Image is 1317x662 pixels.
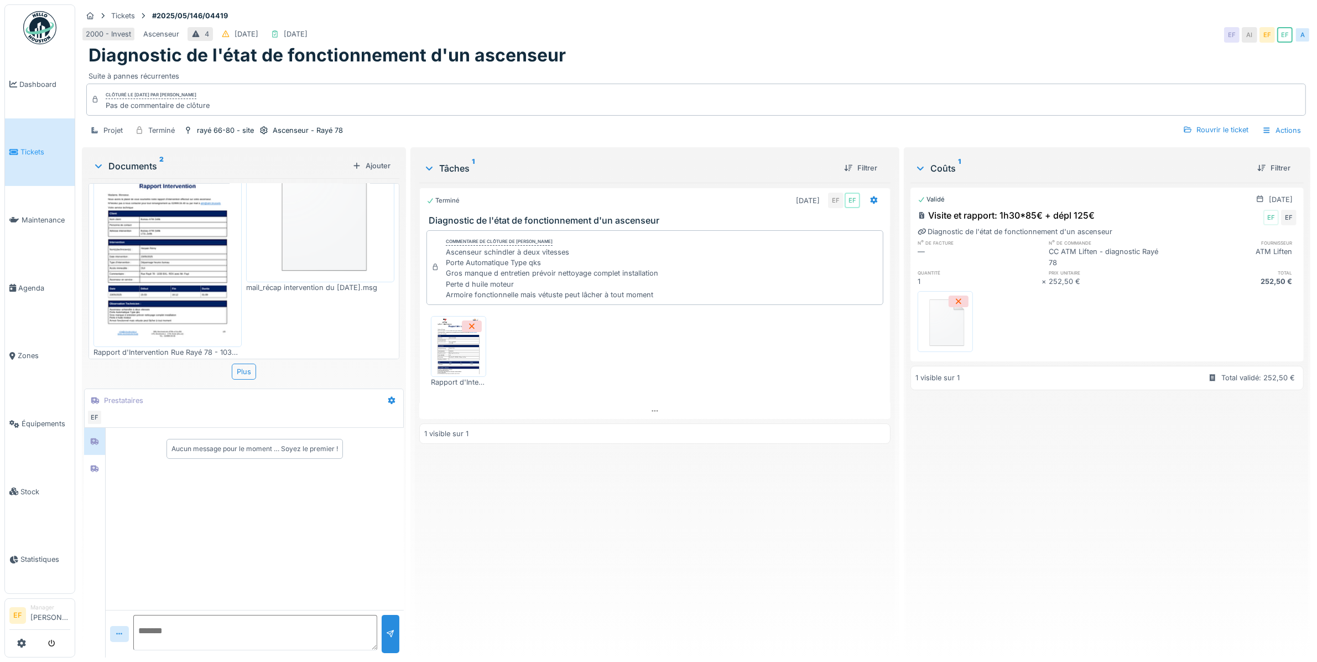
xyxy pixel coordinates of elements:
h6: n° de facture [918,239,1042,246]
h6: quantité [918,269,1042,276]
img: zl3y9ezjrp5irvue80bfira3bsdz [434,319,483,374]
img: Badge_color-CXgf-gQk.svg [23,11,56,44]
div: Visite et rapport: 1h30*85€ + dépl 125€ [918,209,1095,222]
div: Manager [30,603,70,612]
div: EF [845,193,860,208]
div: — [918,246,1042,267]
div: Tâches [424,162,835,175]
div: Filtrer [1253,161,1295,175]
span: Agenda [18,283,70,293]
div: 252,50 € [1049,276,1173,287]
a: Agenda [5,254,75,322]
div: Pas de commentaire de clôture [106,100,210,111]
span: Zones [18,350,70,361]
div: ATM Liften [1173,246,1297,267]
img: lxv11j3i0rr299z7ibllqim139b0 [96,143,239,345]
div: 2000 - Invest [86,29,131,39]
a: EF Manager[PERSON_NAME] [9,603,70,630]
li: [PERSON_NAME] [30,603,70,627]
div: Ascenseur - Rayé 78 [273,125,343,136]
strong: #2025/05/146/04419 [148,11,232,21]
a: Statistiques [5,526,75,594]
div: Projet [103,125,123,136]
div: EF [1259,27,1275,43]
div: rayé 66-80 - site [197,125,254,136]
div: Tickets [111,11,135,21]
div: Total validé: 252,50 € [1221,373,1295,383]
div: 1 visible sur 1 [424,428,469,439]
sup: 1 [472,162,475,175]
h6: fournisseur [1173,239,1297,246]
div: AI [1242,27,1257,43]
h1: Diagnostic de l'état de fonctionnement d'un ascenseur [89,45,566,66]
span: Équipements [22,418,70,429]
a: Tickets [5,118,75,187]
img: 84750757-fdcc6f00-afbb-11ea-908a-1074b026b06b.png [249,143,392,280]
span: Statistiques [20,554,70,565]
div: EF [828,193,844,208]
h6: n° de commande [1049,239,1173,246]
div: Documents [93,159,348,173]
h6: total [1173,269,1297,276]
div: × [1042,276,1049,287]
div: Filtrer [840,161,882,175]
div: [DATE] [796,195,820,206]
div: [DATE] [284,29,308,39]
div: 252,50 € [1173,276,1297,287]
h3: Diagnostic de l'état de fonctionnement d'un ascenseur [429,215,886,226]
div: Validé [918,195,945,204]
div: [DATE] [235,29,258,39]
div: Terminé [426,196,460,205]
div: Rapport d'Intervention Rue Rayé 78 - 1030 BXL.pdf [431,377,486,387]
div: Suite à pannes récurrentes [89,66,1304,81]
span: Stock [20,487,70,497]
div: EF [1281,210,1297,225]
div: Commentaire de clôture de [PERSON_NAME] [446,238,553,246]
div: Rapport d'Intervention Rue Rayé 78 - 1030 BXL.pdf [93,347,242,358]
div: Actions [1257,122,1306,138]
span: Maintenance [22,215,70,225]
div: 4 [205,29,209,39]
div: CC ATM Liften - diagnostic Rayé 78 [1049,246,1173,267]
a: Équipements [5,390,75,458]
div: EF [1277,27,1293,43]
a: Zones [5,322,75,390]
div: EF [1224,27,1240,43]
img: 84750757-fdcc6f00-afbb-11ea-908a-1074b026b06b.png [920,294,970,349]
div: mail_récap intervention du [DATE].msg [246,282,394,293]
li: EF [9,607,26,624]
div: EF [87,410,102,425]
div: Ajouter [348,158,395,173]
div: 1 visible sur 1 [915,373,960,383]
div: Aucun message pour le moment … Soyez le premier ! [171,444,338,454]
div: Coûts [915,162,1248,175]
div: Ascenseur schindler à deux vitesses Porte Automatique Type qks Gros manque d entretien prévoir ne... [446,247,658,300]
div: Prestataires [104,395,143,406]
div: 1 [918,276,1042,287]
sup: 1 [958,162,961,175]
div: A [1295,27,1310,43]
h6: prix unitaire [1049,269,1173,276]
span: Dashboard [19,79,70,90]
div: Rouvrir le ticket [1179,122,1253,137]
div: [DATE] [1269,194,1293,205]
div: Clôturé le [DATE] par [PERSON_NAME] [106,91,196,99]
div: Ascenseur [143,29,179,39]
a: Maintenance [5,186,75,254]
div: Terminé [148,125,175,136]
div: Diagnostic de l'état de fonctionnement d'un ascenseur [918,226,1112,237]
div: Plus [232,364,256,380]
span: Tickets [20,147,70,157]
a: Dashboard [5,50,75,118]
a: Stock [5,458,75,526]
sup: 2 [159,159,164,173]
div: EF [1263,210,1279,225]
